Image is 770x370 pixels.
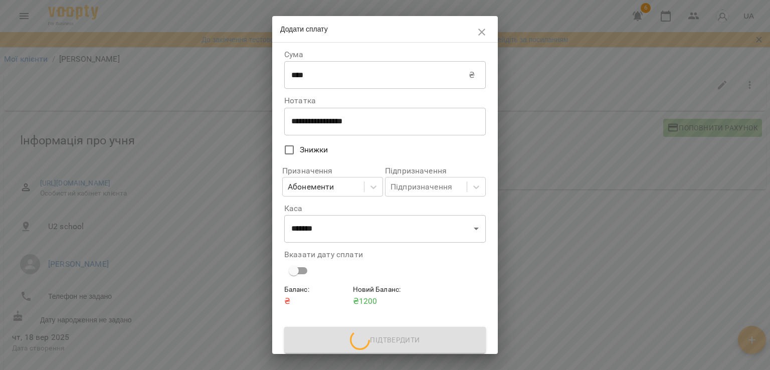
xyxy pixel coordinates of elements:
label: Каса [284,205,486,213]
label: Підпризначення [385,167,486,175]
span: Додати сплату [280,25,328,33]
label: Вказати дату сплати [284,251,486,259]
p: ₴ [284,295,349,307]
div: Абонементи [288,181,334,193]
h6: Новий Баланс : [353,284,418,295]
p: ₴ [469,69,475,81]
label: Нотатка [284,97,486,105]
p: ₴ 1200 [353,295,418,307]
label: Сума [284,51,486,59]
label: Призначення [282,167,383,175]
h6: Баланс : [284,284,349,295]
span: Знижки [300,144,328,156]
div: Підпризначення [391,181,452,193]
